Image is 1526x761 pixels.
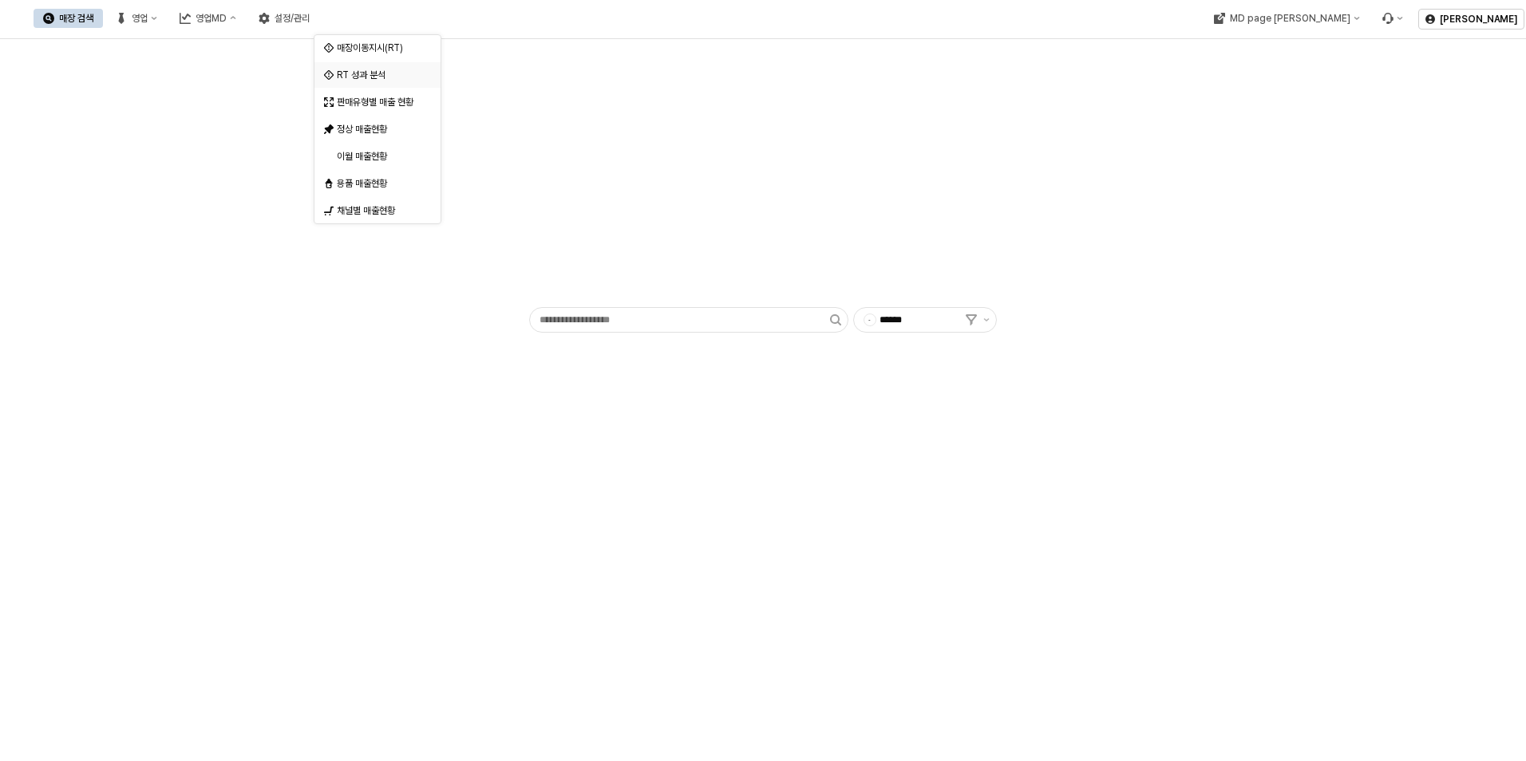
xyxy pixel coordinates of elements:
[864,314,876,325] span: -
[1204,9,1369,28] button: MD page [PERSON_NAME]
[132,13,148,24] div: 영업
[59,13,93,24] div: 매장 검색
[1418,9,1524,30] button: [PERSON_NAME]
[275,13,310,24] div: 설정/관리
[106,9,167,28] button: 영업
[170,9,246,28] button: 영업MD
[1204,9,1369,28] div: MD page 이동
[977,308,996,332] button: 제안 사항 표시
[337,41,421,54] div: 매장이동지시(RT)
[337,69,421,81] div: RT 성과 분석
[337,204,421,217] div: 채널별 매출현황
[337,150,421,163] div: 이월 매출현황
[1372,9,1412,28] div: Menu item 6
[337,123,421,136] div: 정상 매출현황
[1440,13,1517,26] p: [PERSON_NAME]
[1229,13,1350,24] div: MD page [PERSON_NAME]
[196,13,227,24] div: 영업MD
[337,96,421,108] div: 판매유형별 매출 현황
[34,9,103,28] button: 매장 검색
[249,9,319,28] button: 설정/관리
[337,177,421,190] div: 용품 매출현황
[314,34,441,224] div: Select an option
